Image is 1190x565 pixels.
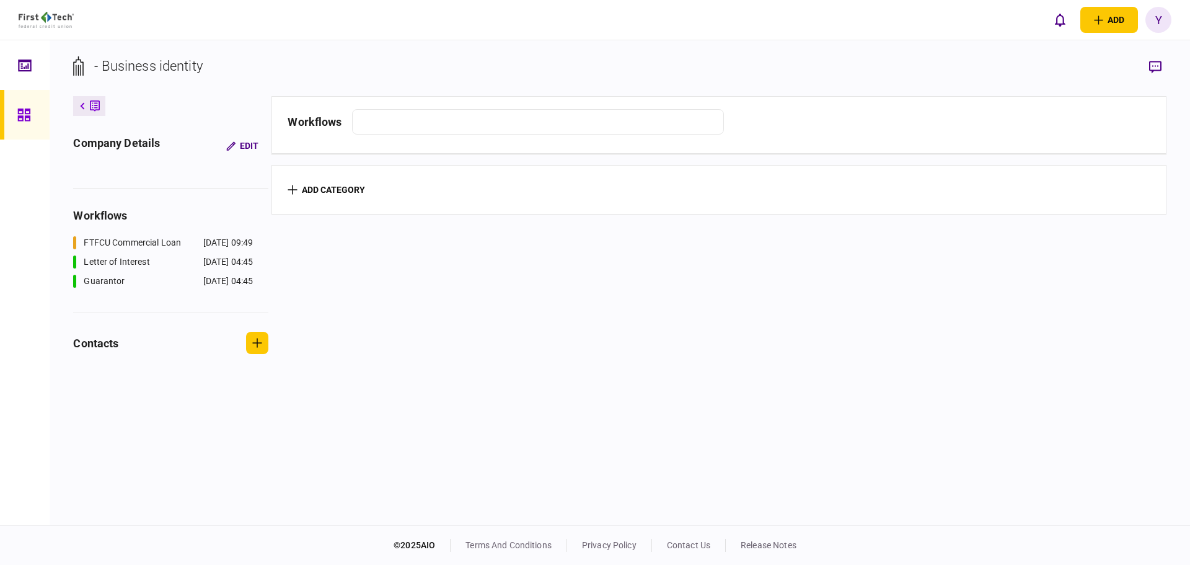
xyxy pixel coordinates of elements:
[73,275,253,288] a: Guarantor[DATE] 04:45
[94,56,203,76] div: - Business identity
[84,236,181,249] div: FTFCU Commercial Loan
[1080,7,1138,33] button: open adding identity options
[73,236,253,249] a: FTFCU Commercial Loan[DATE] 09:49
[203,256,253,269] div: [DATE] 04:45
[73,335,118,352] div: contacts
[216,135,268,157] button: Edit
[1145,7,1171,33] button: Y
[84,275,125,288] div: Guarantor
[288,113,342,130] div: workflows
[394,539,451,552] div: © 2025 AIO
[465,540,552,550] a: terms and conditions
[84,256,149,269] div: Letter of Interest
[19,12,74,28] img: client company logo
[203,236,253,249] div: [DATE] 09:49
[73,256,253,269] a: Letter of Interest[DATE] 04:45
[582,540,637,550] a: privacy policy
[667,540,710,550] a: contact us
[203,275,253,288] div: [DATE] 04:45
[73,207,268,224] div: workflows
[741,540,796,550] a: release notes
[73,135,160,157] div: company details
[288,185,365,195] button: add category
[1047,7,1073,33] button: open notifications list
